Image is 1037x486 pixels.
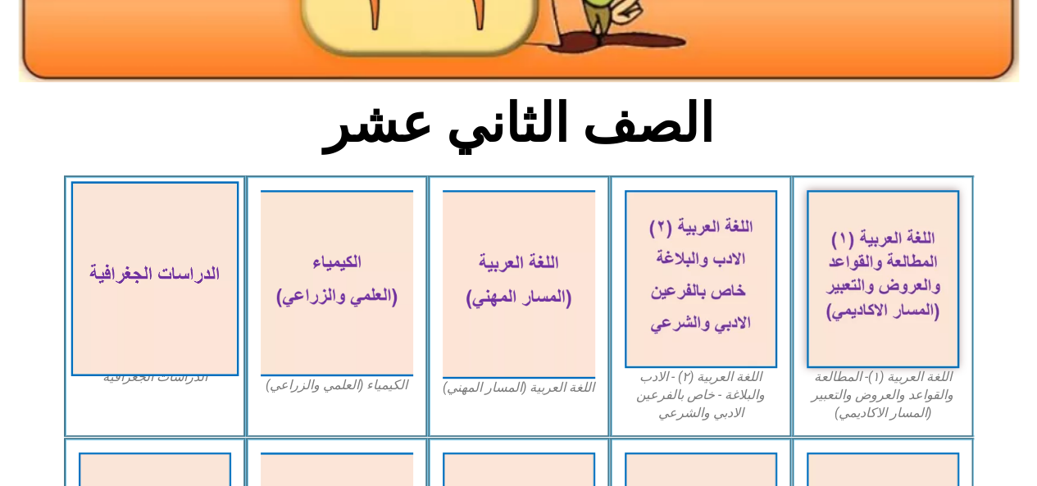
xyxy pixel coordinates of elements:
figcaption: اللغة العربية (المسار المهني) [443,379,595,397]
figcaption: اللغة العربية (٢) - الادب والبلاغة - خاص بالفرعين الادبي والشرعي [625,368,777,423]
h2: الصف الثاني عشر [248,92,789,156]
figcaption: الكيمياء (العلمي والزراعي) [261,376,413,394]
figcaption: الدراسات الجغرافية [79,368,231,386]
img: Chemistry12-cover [261,190,413,376]
img: Arabic12(Vocational_Track)-cover [443,190,595,379]
figcaption: اللغة العربية (١)- المطالعة والقواعد والعروض والتعبير (المسار الاكاديمي) [807,368,959,423]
